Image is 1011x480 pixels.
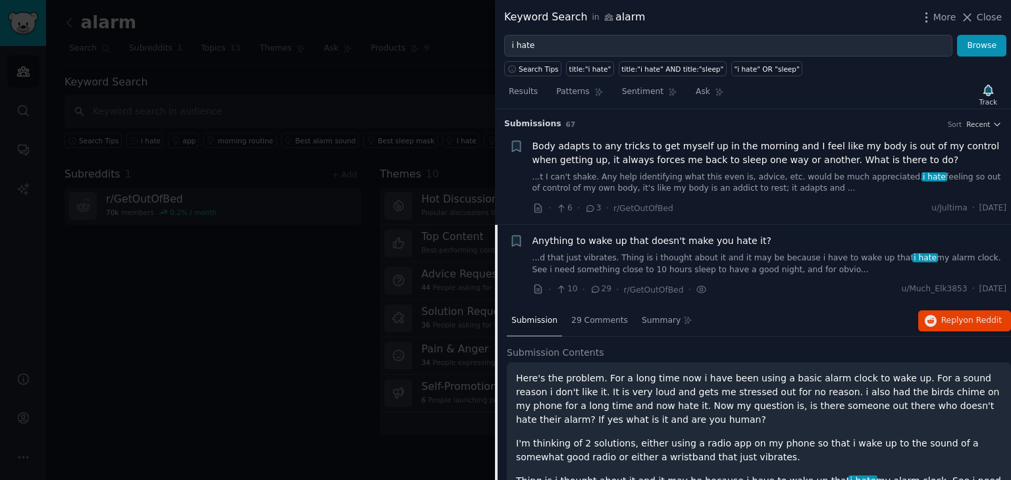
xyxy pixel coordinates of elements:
[688,283,690,297] span: ·
[516,372,1002,427] p: Here's the problem. For a long time now i have been using a basic alarm clock to wake up. For a s...
[696,86,710,98] span: Ask
[507,346,604,360] span: Submission Contents
[624,285,684,295] span: r/GetOutOfBed
[901,283,967,295] span: u/Much_Elk3853
[979,203,1006,214] span: [DATE]
[569,64,611,74] div: title:"i hate"
[979,283,1006,295] span: [DATE]
[621,64,723,74] div: title:"i hate" AND title:"sleep"
[590,283,611,295] span: 29
[532,252,1007,276] a: ...d that just vibrates. Thing is i thought about it and it may be because i have to wake up that...
[552,82,608,108] a: Patterns
[566,61,614,76] a: title:"i hate"
[977,11,1002,24] span: Close
[583,283,585,297] span: ·
[584,203,601,214] span: 3
[532,234,771,248] a: Anything to wake up that doesn't make you hate it?
[613,204,673,213] span: r/GetOutOfBed
[734,64,799,74] div: "i hate" OR "sleep"
[532,139,1007,167] a: Body adapts to any tricks to get myself up in the morning and I feel like my body is out of my co...
[548,201,551,215] span: ·
[918,310,1011,331] button: Replyon Reddit
[972,283,975,295] span: ·
[504,61,561,76] button: Search Tips
[972,203,975,214] span: ·
[957,35,1006,57] button: Browse
[960,11,1002,24] button: Close
[566,120,576,128] span: 67
[920,11,956,24] button: More
[592,12,599,24] span: in
[519,64,559,74] span: Search Tips
[516,437,1002,464] p: I'm thinking of 2 solutions, either using a radio app on my phone so that i wake up to the sound ...
[912,253,937,262] span: i hate
[504,82,542,108] a: Results
[731,61,802,76] a: "i hate" OR "sleep"
[532,172,1007,195] a: ...t I can't shake. Any help identifying what this even is, advice, etc. would be much appreciate...
[556,283,577,295] span: 10
[975,81,1002,108] button: Track
[933,11,956,24] span: More
[504,9,645,26] div: Keyword Search alarm
[509,86,538,98] span: Results
[979,97,997,107] div: Track
[616,283,619,297] span: ·
[556,86,589,98] span: Patterns
[511,315,557,327] span: Submission
[921,172,946,181] span: i hate
[571,315,628,327] span: 29 Comments
[548,283,551,297] span: ·
[964,316,1002,325] span: on Reddit
[606,201,609,215] span: ·
[948,120,962,129] div: Sort
[941,315,1002,327] span: Reply
[966,120,1002,129] button: Recent
[642,315,681,327] span: Summary
[504,118,561,130] span: Submission s
[556,203,572,214] span: 6
[504,35,952,57] input: Try a keyword related to your business
[691,82,729,108] a: Ask
[577,201,580,215] span: ·
[622,86,663,98] span: Sentiment
[931,203,967,214] span: u/Jultima
[619,61,727,76] a: title:"i hate" AND title:"sleep"
[966,120,990,129] span: Recent
[617,82,682,108] a: Sentiment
